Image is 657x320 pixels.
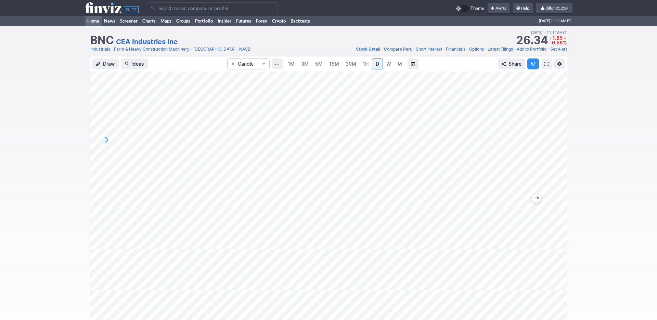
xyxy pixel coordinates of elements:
[386,61,391,67] span: W
[384,46,412,53] a: Compare Perf.
[469,46,484,53] a: Options
[174,16,193,26] a: Groups
[90,46,110,53] a: Industrials
[416,46,442,53] a: Short Interest
[234,16,254,26] a: Futures
[298,58,312,69] a: 3M
[488,3,510,14] a: Alerts
[102,16,118,26] a: News
[140,16,158,26] a: Charts
[446,46,465,53] a: Financials
[531,29,567,36] span: [DATE] 11:11AM ET
[288,61,295,67] span: 1M
[193,16,215,26] a: Portfolio
[114,46,190,53] a: Farm & Heavy Construction Machinery
[121,58,148,69] button: Ideas
[550,40,563,45] span: -6.56
[312,58,326,69] a: 5M
[541,58,552,69] a: Fullscreen
[131,61,144,67] span: Ideas
[92,58,119,69] button: Draw
[272,58,283,69] button: Interval
[360,58,372,69] a: 1H
[356,46,380,52] span: Stock Detail
[363,61,369,67] span: 1H
[85,16,102,26] a: Home
[466,46,468,53] span: •
[527,58,539,69] button: Explore new features
[381,46,383,53] span: •
[90,35,114,46] h1: BNC
[238,61,259,67] span: Candle
[545,5,568,11] span: dillon05250
[116,37,178,46] a: CEA Industries Inc
[343,58,359,69] a: 30M
[103,61,115,67] span: Draw
[376,61,379,67] span: D
[190,46,193,53] span: •
[215,16,234,26] a: Insider
[285,58,298,69] a: 1M
[488,46,513,53] a: Latest Filings
[398,61,402,67] span: M
[356,46,380,53] a: Stock Detail
[236,46,239,53] span: •
[485,46,487,53] span: •
[455,5,484,12] a: Theme
[329,61,339,67] span: 15M
[443,46,445,53] span: •
[498,58,525,69] button: Share
[227,58,270,69] button: Chart Type
[550,46,567,53] a: Set Alert
[408,58,418,69] button: Range
[326,58,342,69] a: 15M
[288,16,312,26] a: Backtests
[346,61,356,67] span: 30M
[516,35,548,46] strong: 26.34
[554,58,565,69] button: Chart Settings
[544,30,545,35] span: •
[471,5,484,12] span: Theme
[563,40,567,45] span: %
[536,3,572,14] a: dillon05250
[384,46,412,52] span: Compare Perf.
[532,193,541,203] button: Jump to the most recent bar
[539,16,571,26] span: [DATE] 11:11 AM ET
[517,46,546,53] a: Add to Portfolio
[547,46,550,53] span: •
[301,61,309,67] span: 3M
[514,46,516,53] span: •
[488,46,513,52] span: Latest Filings
[413,46,415,53] span: •
[508,61,521,67] span: Share
[395,58,405,69] a: M
[118,16,140,26] a: Screener
[550,35,563,41] span: -1.85
[315,61,323,67] span: 5M
[239,46,251,53] a: NASD
[513,3,533,14] a: Help
[193,46,235,53] a: [GEOGRAPHIC_DATA]
[270,16,288,26] a: Crypto
[148,2,278,13] input: Search
[254,16,270,26] a: Forex
[158,16,174,26] a: Maps
[383,58,394,69] a: W
[111,46,113,53] span: •
[372,58,383,69] a: D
